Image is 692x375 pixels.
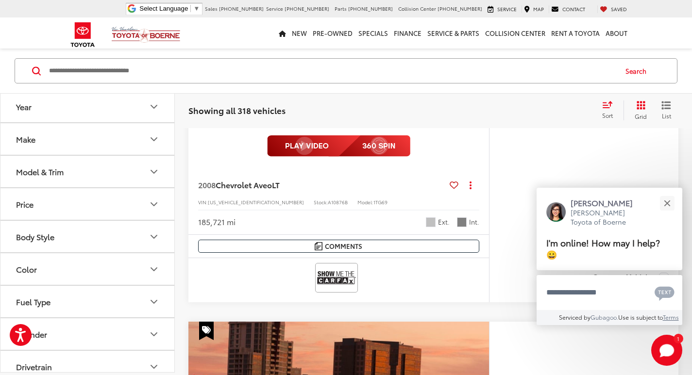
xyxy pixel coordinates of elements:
textarea: Type your message [537,275,682,310]
button: Search [616,59,660,83]
span: [US_VEHICLE_IDENTIFICATION_NUMBER] [208,198,304,206]
div: Body Style [16,232,54,241]
span: List [661,111,671,119]
span: Model: [357,198,373,206]
a: Gubagoo. [591,313,618,321]
span: dropdown dots [470,181,472,189]
span: Collision Center [398,5,436,12]
span: Ext. [438,217,450,227]
div: Year [16,102,32,111]
a: Select Language​ [139,5,200,12]
span: Saved [611,5,627,13]
p: [PERSON_NAME] [571,197,642,208]
button: MakeMake [0,123,175,155]
div: Fuel Type [148,296,160,308]
div: 185,721 mi [198,216,236,228]
div: Make [16,134,35,144]
span: VIN: [198,198,208,206]
span: Serviced by [559,313,591,321]
button: List View [654,100,678,120]
a: Rent a Toyota [548,17,603,49]
div: Body Style [148,231,160,243]
span: Charcoal [457,217,467,227]
button: Toggle Chat Window [651,335,682,366]
span: Special [199,322,214,340]
span: Use is subject to [618,313,663,321]
button: Grid View [624,100,654,120]
button: Close [657,193,677,213]
span: 2008 [198,179,216,190]
div: Close[PERSON_NAME][PERSON_NAME] Toyota of BoerneI'm online! How may I help? 😀Type your messageCha... [537,188,682,325]
a: Collision Center [482,17,548,49]
div: Fuel Type [16,297,51,306]
span: Grid [635,112,647,120]
span: ▼ [193,5,200,12]
span: Select Language [139,5,188,12]
span: I'm online! How may I help? 😀 [546,236,660,261]
span: 1TG69 [373,198,388,206]
a: My Saved Vehicles [597,5,629,13]
span: LT [272,179,280,190]
div: Color [148,263,160,275]
button: Select sort value [597,100,624,120]
button: Fuel TypeFuel Type [0,286,175,317]
span: Silver [426,217,436,227]
p: [PERSON_NAME] Toyota of Boerne [571,208,642,227]
span: [PHONE_NUMBER] [348,5,393,12]
a: Map [522,5,546,13]
a: About [603,17,630,49]
button: Actions [462,176,479,193]
div: Color [16,264,37,274]
div: Price [16,199,34,209]
div: Drivetrain [16,362,52,371]
span: Stock: [314,198,328,206]
span: Service [266,5,283,12]
a: Service & Parts: Opens in a new tab [424,17,482,49]
div: Year [148,101,160,113]
div: Price [148,198,160,210]
span: ​ [190,5,191,12]
input: Search by Make, Model, or Keyword [48,59,616,82]
img: full motion video [267,135,410,157]
span: Chevrolet Aveo [216,179,272,190]
div: Make [148,133,160,145]
div: Cylinder [148,328,160,340]
span: A10876B [328,198,348,206]
span: 1 [677,336,679,341]
img: Toyota [65,19,101,50]
button: YearYear [0,91,175,122]
a: 2008Chevrolet AveoLT [198,179,446,190]
span: Map [533,5,544,13]
a: Finance [391,17,424,49]
a: Specials [355,17,391,49]
span: Sort [602,111,613,119]
button: CylinderCylinder [0,318,175,350]
span: Contact [562,5,585,13]
svg: Start Chat [651,335,682,366]
button: Comments [198,240,479,253]
a: Home [276,17,289,49]
a: New [289,17,310,49]
span: Comments [325,242,362,251]
span: Parts [335,5,347,12]
span: Showing all 318 vehicles [188,104,286,115]
div: Model & Trim [148,166,160,178]
img: Vic Vaughan Toyota of Boerne [111,26,181,43]
div: Model & Trim [16,167,64,176]
div: Drivetrain [148,361,160,373]
span: Int. [469,217,479,227]
a: Terms [663,313,679,321]
a: Contact [549,5,588,13]
button: Model & TrimModel & Trim [0,156,175,187]
span: [PHONE_NUMBER] [285,5,329,12]
button: Chat with SMS [652,281,677,303]
span: Sales [205,5,218,12]
button: ColorColor [0,253,175,285]
span: [PHONE_NUMBER] [219,5,264,12]
a: Pre-Owned [310,17,355,49]
img: Comments [315,242,322,250]
button: PricePrice [0,188,175,220]
span: [PHONE_NUMBER] [438,5,482,12]
img: View CARFAX report [317,265,356,291]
